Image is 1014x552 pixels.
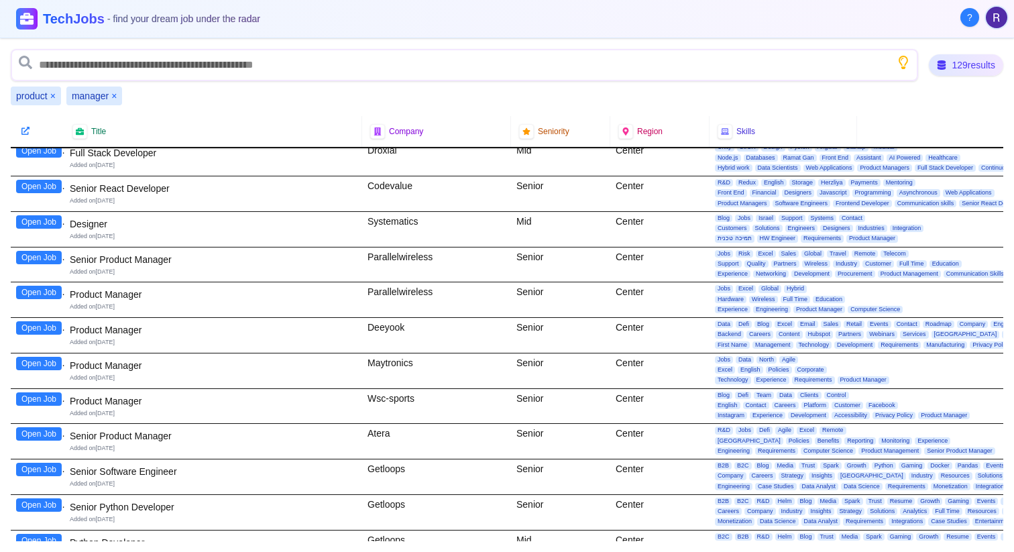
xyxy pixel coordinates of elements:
span: Full Time [781,296,811,303]
span: Wireless [749,296,778,303]
span: HW Engineer [757,235,799,242]
span: First Name [715,341,750,349]
span: Engineering [753,306,791,313]
button: Open Job [16,392,62,406]
span: Requirements [792,376,835,384]
button: Open Job [16,463,62,476]
span: Data Analyst [799,483,839,490]
span: Technology [796,341,832,349]
span: Careers [746,331,773,338]
span: Communication skills [895,200,957,207]
span: Gaming [945,498,972,505]
span: Hybrid work [715,164,752,172]
span: English [715,402,740,409]
div: Product Manager [70,359,357,372]
div: Senior [511,353,610,388]
span: Engineering [715,483,752,490]
span: [GEOGRAPHIC_DATA] [838,472,906,480]
span: Financial [750,189,779,197]
span: Manufacturing [923,341,967,349]
span: Company [957,321,989,328]
span: Customer [832,402,863,409]
div: Parallelwireless [362,282,511,317]
span: Front End [715,189,747,197]
span: Integration [890,225,924,232]
span: Backend [715,331,744,338]
div: Senior [511,176,610,211]
button: Show search tips [897,56,910,69]
span: Development [834,341,875,349]
span: R&D [715,179,733,186]
span: ? [967,11,972,24]
span: B2B [715,462,732,470]
span: - find your dream job under the radar [107,13,260,24]
div: Senior [511,389,610,424]
span: Management [752,341,793,349]
span: Region [637,126,663,137]
span: Clients [797,392,822,399]
span: Education [813,296,845,303]
button: Open Job [16,286,62,299]
span: B2B [735,533,752,541]
span: Jobs [735,215,753,222]
span: Retail [844,321,864,328]
span: Full Time [932,508,962,515]
span: Team [754,392,774,399]
span: Javascript [817,189,850,197]
span: Requirements [885,483,928,490]
div: Senior [511,247,610,282]
span: Insights [809,472,835,480]
span: Agile [779,356,798,364]
div: Center [610,389,710,424]
span: Careers [715,508,742,515]
div: Added on [DATE] [70,302,357,311]
span: Experience [915,437,950,445]
span: Databases [744,154,778,162]
span: Procurement [835,270,875,278]
span: Experience [750,412,785,419]
span: [GEOGRAPHIC_DATA] [715,437,783,445]
span: Asynchronous [897,189,940,197]
span: Accessibility [832,412,870,419]
span: Full Time [897,260,927,268]
div: Senior [511,424,610,459]
div: Codevalue [362,176,511,211]
span: Trust [799,462,818,470]
div: Getloops [362,459,511,494]
span: Product Management [878,270,941,278]
span: Monetization [931,483,970,490]
span: English [738,366,763,374]
span: Events [983,462,1007,470]
span: Title [91,126,106,137]
span: Case Studies [928,518,970,525]
div: Center [610,247,710,282]
div: Deeyook [362,318,511,353]
span: Reporting [844,437,876,445]
span: Hardware [715,296,746,303]
span: B2C [715,533,732,541]
span: Resources [965,508,999,515]
span: Company [715,472,746,480]
span: Jobs [715,285,733,292]
span: Content [776,331,803,338]
span: Mentoring [883,179,915,186]
div: Center [610,459,710,494]
div: Added on [DATE] [70,338,357,347]
div: 129 results [929,54,1003,76]
span: Defi [736,321,752,328]
span: Defi [735,392,751,399]
span: Customer [862,260,894,268]
div: Systematics [362,212,511,247]
span: Experience [715,306,750,313]
span: Node.js [715,154,741,162]
div: Full Stack Developer [70,146,357,160]
div: Product Manager [70,288,357,301]
span: Web Applications [943,189,995,197]
span: Travel [827,250,849,258]
div: Senior [511,318,610,353]
span: Industry [833,260,860,268]
button: Open Job [16,321,62,335]
span: Healthcare [925,154,960,162]
span: Solutions [867,508,897,515]
span: Policies [766,366,792,374]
